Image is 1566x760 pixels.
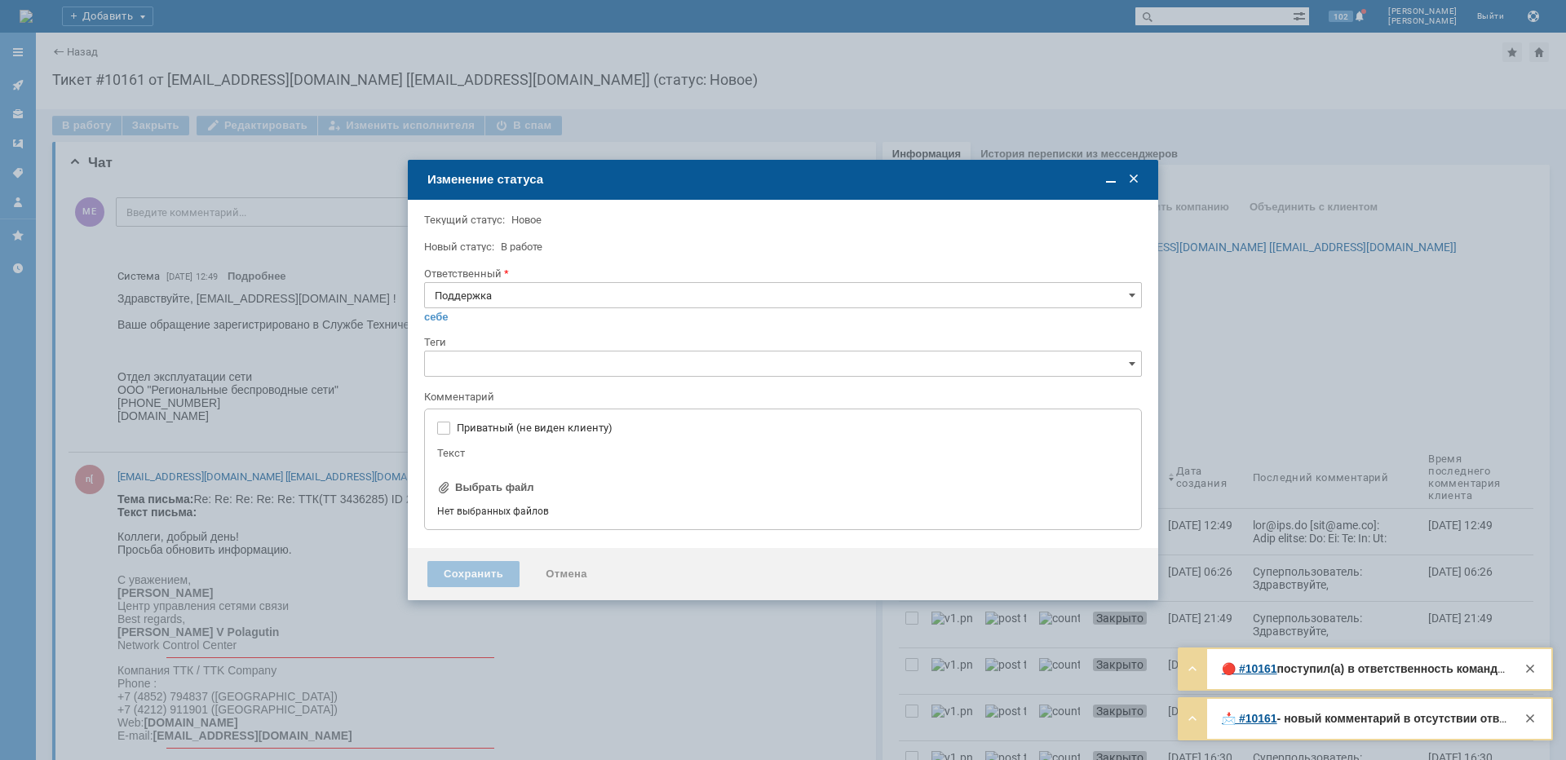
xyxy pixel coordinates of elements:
a: 🔴 #10161 [1222,662,1277,675]
span: Закрыть [1126,171,1142,188]
strong: [EMAIL_ADDRESS][DOMAIN_NAME] [36,539,235,552]
div: Нет выбранных файлов [437,499,1129,518]
span: Свернуть (Ctrl + M) [1103,171,1119,188]
div: Комментарий [424,390,1139,405]
label: Текущий статус: [424,214,505,226]
strong: [DOMAIN_NAME] [26,526,120,539]
div: Выбрать файл [455,481,534,494]
span: Новое [511,214,542,226]
div: Теги [424,337,1139,347]
div: Изменение статуса [427,172,1142,187]
div: Закрыть [1520,709,1540,728]
div: Текст [437,448,1126,458]
div: Развернуть [1183,659,1202,678]
strong: поступил(а) в ответственность команды. [1277,662,1511,675]
label: Новый статус: [424,241,494,253]
div: Развернуть [1183,709,1202,728]
strong: [DOMAIN_NAME] [26,223,120,236]
a: себе [424,311,449,324]
div: Ответственный [424,268,1139,279]
div: Закрыть [1520,659,1540,678]
span: В работе [501,241,542,253]
label: Приватный (не виден клиенту) [457,422,1126,435]
a: 📩 #10161 [1222,712,1277,725]
strong: [EMAIL_ADDRESS][DOMAIN_NAME] [36,236,235,250]
div: Здравствуйте, [EMAIL_ADDRESS][DOMAIN_NAME] ! Ваше обращение зарегистрировано в Службе Технической... [1222,712,1509,726]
